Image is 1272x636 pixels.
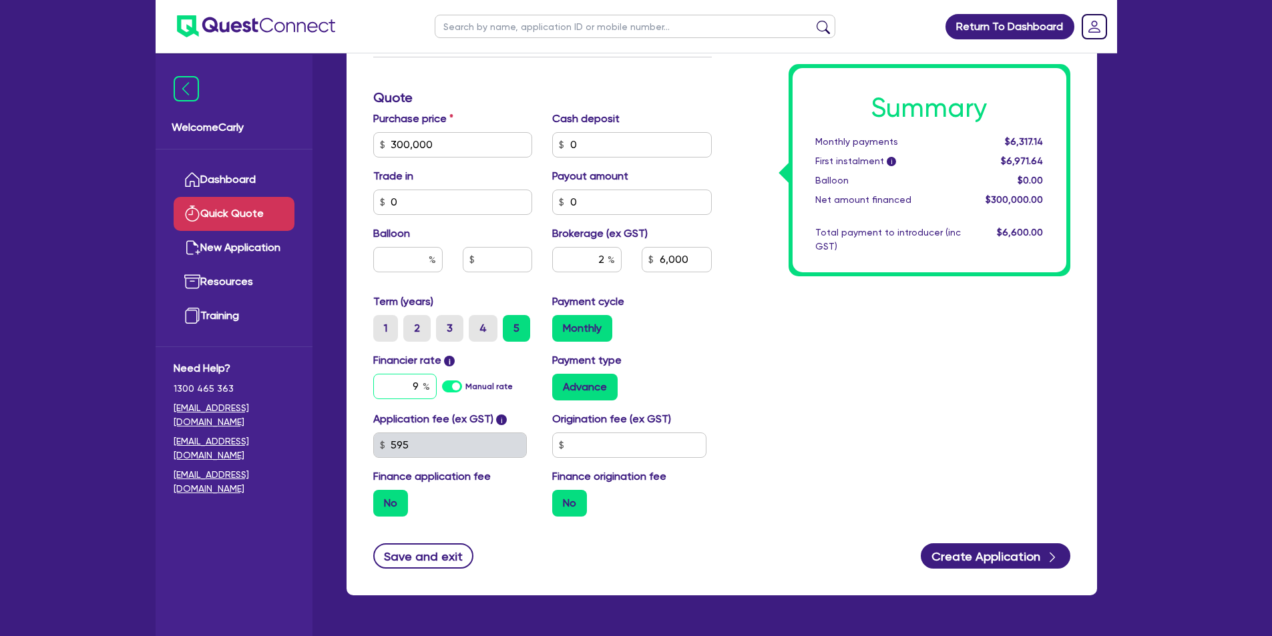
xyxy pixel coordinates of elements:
h3: Quote [373,89,712,105]
label: Advance [552,374,618,400]
label: No [552,490,587,517]
a: Return To Dashboard [945,14,1074,39]
span: $0.00 [1018,175,1043,186]
img: training [184,308,200,324]
a: New Application [174,231,294,265]
a: [EMAIL_ADDRESS][DOMAIN_NAME] [174,468,294,496]
label: Trade in [373,168,413,184]
span: $300,000.00 [986,194,1043,205]
label: 5 [503,315,530,342]
a: [EMAIL_ADDRESS][DOMAIN_NAME] [174,401,294,429]
label: Finance application fee [373,468,491,485]
input: Search by name, application ID or mobile number... [435,15,835,38]
label: Finance origination fee [552,468,666,485]
img: quest-connect-logo-blue [177,15,335,37]
label: Application fee (ex GST) [373,411,493,427]
div: Balloon [805,174,971,188]
a: Dashboard [174,163,294,197]
label: Payment cycle [552,294,624,310]
img: resources [184,274,200,290]
label: 4 [469,315,497,342]
span: $6,600.00 [997,227,1043,238]
span: i [444,356,455,366]
span: $6,971.64 [1001,155,1043,166]
label: 1 [373,315,398,342]
div: Monthly payments [805,135,971,149]
label: Payment type [552,352,622,368]
label: Brokerage (ex GST) [552,226,648,242]
a: Training [174,299,294,333]
label: Purchase price [373,111,453,127]
label: Cash deposit [552,111,620,127]
label: Manual rate [465,380,513,392]
span: $6,317.14 [1005,136,1043,147]
label: 3 [436,315,463,342]
a: Dropdown toggle [1077,9,1112,44]
div: Net amount financed [805,193,971,207]
label: No [373,490,408,517]
span: i [887,157,896,167]
div: Total payment to introducer (inc GST) [805,226,971,254]
a: [EMAIL_ADDRESS][DOMAIN_NAME] [174,434,294,462]
label: Balloon [373,226,410,242]
img: quick-quote [184,206,200,222]
label: Monthly [552,315,612,342]
label: Origination fee (ex GST) [552,411,671,427]
div: First instalment [805,154,971,168]
h1: Summary [815,92,1044,124]
label: 2 [403,315,431,342]
span: i [496,414,507,425]
span: Welcome Carly [172,119,296,135]
img: icon-menu-close [174,76,199,101]
a: Quick Quote [174,197,294,231]
a: Resources [174,265,294,299]
label: Term (years) [373,294,433,310]
button: Save and exit [373,543,474,569]
label: Financier rate [373,352,455,368]
img: new-application [184,240,200,256]
button: Create Application [921,543,1070,569]
span: 1300 465 363 [174,382,294,396]
label: Payout amount [552,168,628,184]
span: Need Help? [174,360,294,376]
